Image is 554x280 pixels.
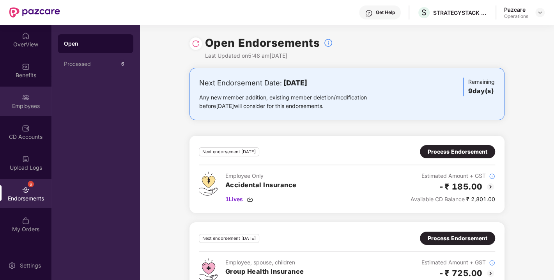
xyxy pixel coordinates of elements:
div: Open [64,40,127,48]
div: Estimated Amount + GST [411,258,495,267]
h2: -₹ 725.00 [439,267,483,280]
div: Processed [64,61,118,67]
img: svg+xml;base64,PHN2ZyBpZD0iUmVsb2FkLTMyeDMyIiB4bWxucz0iaHR0cDovL3d3dy53My5vcmcvMjAwMC9zdmciIHdpZH... [192,40,200,48]
img: svg+xml;base64,PHN2ZyBpZD0iTXlfT3JkZXJzIiBkYXRhLW5hbWU9Ik15IE9yZGVycyIgeG1sbnM9Imh0dHA6Ly93d3cudz... [22,217,30,225]
span: Available CD Balance [411,196,465,202]
div: ₹ 2,801.00 [411,195,495,204]
div: 6 [118,59,127,69]
b: [DATE] [283,79,307,87]
img: svg+xml;base64,PHN2ZyBpZD0iRW5kb3JzZW1lbnRzIiB4bWxucz0iaHR0cDovL3d3dy53My5vcmcvMjAwMC9zdmciIHdpZH... [22,186,30,194]
img: svg+xml;base64,PHN2ZyBpZD0iSG9tZSIgeG1sbnM9Imh0dHA6Ly93d3cudzMub3JnLzIwMDAvc3ZnIiB3aWR0aD0iMjAiIG... [22,32,30,40]
div: Estimated Amount + GST [411,172,495,180]
img: svg+xml;base64,PHN2ZyBpZD0iU2V0dGluZy0yMHgyMCIgeG1sbnM9Imh0dHA6Ly93d3cudzMub3JnLzIwMDAvc3ZnIiB3aW... [8,262,16,269]
img: svg+xml;base64,PHN2ZyBpZD0iSW5mb18tXzMyeDMyIiBkYXRhLW5hbWU9IkluZm8gLSAzMngzMiIgeG1sbnM9Imh0dHA6Ly... [489,173,495,179]
div: Settings [18,262,43,269]
img: svg+xml;base64,PHN2ZyBpZD0iSGVscC0zMngzMiIgeG1sbnM9Imh0dHA6Ly93d3cudzMub3JnLzIwMDAvc3ZnIiB3aWR0aD... [365,9,373,17]
div: Next Endorsement Date: [199,78,391,89]
h3: Group Health Insurance [225,267,304,277]
img: svg+xml;base64,PHN2ZyB4bWxucz0iaHR0cDovL3d3dy53My5vcmcvMjAwMC9zdmciIHdpZHRoPSI0OS4zMjEiIGhlaWdodD... [199,172,218,196]
img: svg+xml;base64,PHN2ZyBpZD0iQmFjay0yMHgyMCIgeG1sbnM9Imh0dHA6Ly93d3cudzMub3JnLzIwMDAvc3ZnIiB3aWR0aD... [486,269,495,278]
div: STRATEGYSTACK CONSULTING PRIVATE LIMITED [433,9,488,16]
span: S [421,8,427,17]
img: New Pazcare Logo [9,7,60,18]
div: Employee Only [225,172,297,180]
div: Remaining [463,78,495,96]
img: svg+xml;base64,PHN2ZyBpZD0iQmFjay0yMHgyMCIgeG1sbnM9Imh0dHA6Ly93d3cudzMub3JnLzIwMDAvc3ZnIiB3aWR0aD... [486,182,495,191]
div: Operations [504,13,528,19]
img: svg+xml;base64,PHN2ZyBpZD0iQmVuZWZpdHMiIHhtbG5zPSJodHRwOi8vd3d3LnczLm9yZy8yMDAwL3N2ZyIgd2lkdGg9Ij... [22,63,30,71]
div: 6 [28,181,34,187]
img: svg+xml;base64,PHN2ZyBpZD0iRG93bmxvYWQtMzJ4MzIiIHhtbG5zPSJodHRwOi8vd3d3LnczLm9yZy8yMDAwL3N2ZyIgd2... [247,196,253,202]
img: svg+xml;base64,PHN2ZyBpZD0iSW5mb18tXzMyeDMyIiBkYXRhLW5hbWU9IkluZm8gLSAzMngzMiIgeG1sbnM9Imh0dHA6Ly... [489,260,495,266]
div: Pazcare [504,6,528,13]
h2: -₹ 185.00 [439,180,483,193]
img: svg+xml;base64,PHN2ZyBpZD0iSW5mb18tXzMyeDMyIiBkYXRhLW5hbWU9IkluZm8gLSAzMngzMiIgeG1sbnM9Imh0dHA6Ly... [324,38,333,48]
h1: Open Endorsements [205,34,320,51]
span: 1 Lives [225,195,243,204]
h3: 9 day(s) [468,86,495,96]
h3: Accidental Insurance [225,180,297,190]
div: Process Endorsement [428,234,487,243]
img: svg+xml;base64,PHN2ZyBpZD0iRHJvcGRvd24tMzJ4MzIiIHhtbG5zPSJodHRwOi8vd3d3LnczLm9yZy8yMDAwL3N2ZyIgd2... [537,9,543,16]
div: Next endorsement [DATE] [199,234,259,243]
div: Next endorsement [DATE] [199,147,259,156]
div: Employee, spouse, children [225,258,304,267]
div: Process Endorsement [428,147,487,156]
img: svg+xml;base64,PHN2ZyBpZD0iVXBsb2FkX0xvZ3MiIGRhdGEtbmFtZT0iVXBsb2FkIExvZ3MiIHhtbG5zPSJodHRwOi8vd3... [22,155,30,163]
img: svg+xml;base64,PHN2ZyBpZD0iRW1wbG95ZWVzIiB4bWxucz0iaHR0cDovL3d3dy53My5vcmcvMjAwMC9zdmciIHdpZHRoPS... [22,94,30,101]
div: Any new member addition, existing member deletion/modification before [DATE] will consider for th... [199,93,391,110]
div: Last Updated on 5:48 am[DATE] [205,51,333,60]
img: svg+xml;base64,PHN2ZyBpZD0iQ0RfQWNjb3VudHMiIGRhdGEtbmFtZT0iQ0QgQWNjb3VudHMiIHhtbG5zPSJodHRwOi8vd3... [22,124,30,132]
div: Get Help [376,9,395,16]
